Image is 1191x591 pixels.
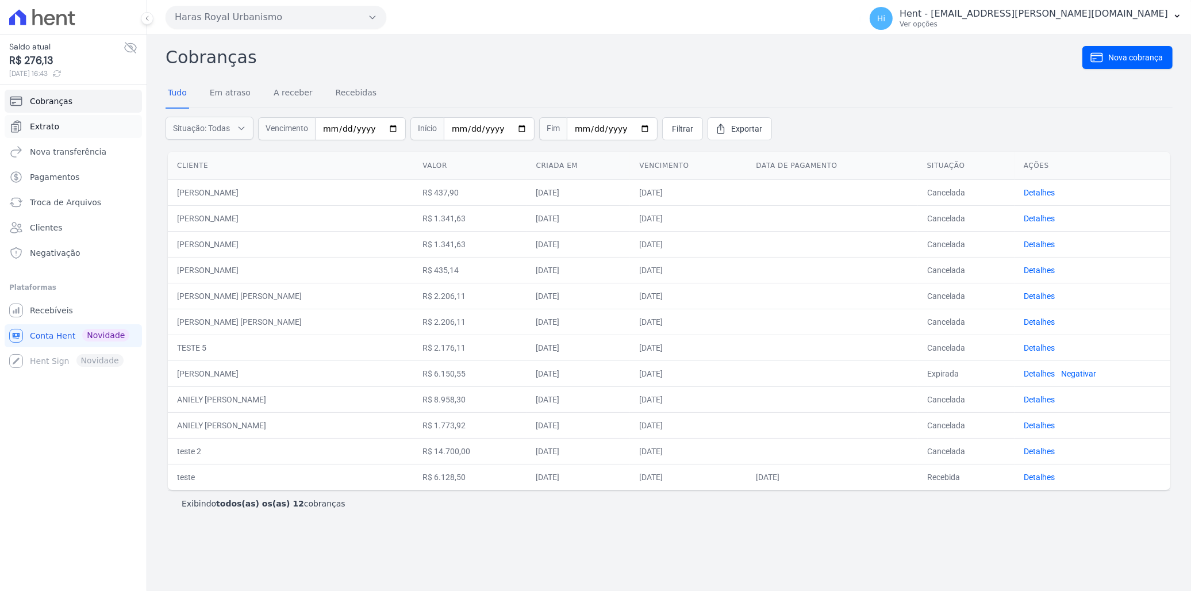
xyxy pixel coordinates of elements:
[918,152,1015,180] th: Situação
[333,79,379,109] a: Recebidas
[527,412,631,438] td: [DATE]
[168,179,413,205] td: [PERSON_NAME]
[630,412,747,438] td: [DATE]
[918,360,1015,386] td: Expirada
[1015,152,1170,180] th: Ações
[527,179,631,205] td: [DATE]
[527,360,631,386] td: [DATE]
[30,95,72,107] span: Cobranças
[413,438,527,464] td: R$ 14.700,00
[527,205,631,231] td: [DATE]
[413,386,527,412] td: R$ 8.958,30
[747,152,918,180] th: Data de pagamento
[630,152,747,180] th: Vencimento
[168,360,413,386] td: [PERSON_NAME]
[918,464,1015,490] td: Recebida
[662,117,703,140] a: Filtrar
[1024,395,1055,404] a: Detalhes
[413,360,527,386] td: R$ 6.150,55
[413,257,527,283] td: R$ 435,14
[410,117,444,140] span: Início
[168,386,413,412] td: ANIELY [PERSON_NAME]
[527,335,631,360] td: [DATE]
[630,231,747,257] td: [DATE]
[9,41,124,53] span: Saldo atual
[5,90,142,113] a: Cobranças
[168,309,413,335] td: [PERSON_NAME] [PERSON_NAME]
[9,281,137,294] div: Plataformas
[413,283,527,309] td: R$ 2.206,11
[630,335,747,360] td: [DATE]
[30,305,73,316] span: Recebíveis
[630,309,747,335] td: [DATE]
[527,464,631,490] td: [DATE]
[630,464,747,490] td: [DATE]
[630,205,747,231] td: [DATE]
[630,360,747,386] td: [DATE]
[173,122,230,134] span: Situação: Todas
[630,179,747,205] td: [DATE]
[5,216,142,239] a: Clientes
[630,283,747,309] td: [DATE]
[5,140,142,163] a: Nova transferência
[168,231,413,257] td: [PERSON_NAME]
[271,79,315,109] a: A receber
[30,121,59,132] span: Extrato
[900,8,1168,20] p: Hent - [EMAIL_ADDRESS][PERSON_NAME][DOMAIN_NAME]
[413,309,527,335] td: R$ 2.206,11
[877,14,885,22] span: Hi
[672,123,693,135] span: Filtrar
[5,115,142,138] a: Extrato
[539,117,567,140] span: Fim
[630,386,747,412] td: [DATE]
[166,79,189,109] a: Tudo
[1024,240,1055,249] a: Detalhes
[1024,188,1055,197] a: Detalhes
[413,205,527,231] td: R$ 1.341,63
[918,309,1015,335] td: Cancelada
[258,117,315,140] span: Vencimento
[708,117,772,140] a: Exportar
[918,438,1015,464] td: Cancelada
[166,44,1082,70] h2: Cobranças
[30,171,79,183] span: Pagamentos
[918,205,1015,231] td: Cancelada
[5,299,142,322] a: Recebíveis
[527,152,631,180] th: Criada em
[168,438,413,464] td: teste 2
[918,335,1015,360] td: Cancelada
[168,257,413,283] td: [PERSON_NAME]
[918,257,1015,283] td: Cancelada
[900,20,1168,29] p: Ver opções
[1108,52,1163,63] span: Nova cobrança
[182,498,345,509] p: Exibindo cobranças
[5,191,142,214] a: Troca de Arquivos
[860,2,1191,34] button: Hi Hent - [EMAIL_ADDRESS][PERSON_NAME][DOMAIN_NAME] Ver opções
[1061,369,1096,378] a: Negativar
[918,283,1015,309] td: Cancelada
[168,152,413,180] th: Cliente
[1024,214,1055,223] a: Detalhes
[168,205,413,231] td: [PERSON_NAME]
[413,179,527,205] td: R$ 437,90
[527,386,631,412] td: [DATE]
[9,68,124,79] span: [DATE] 16:43
[168,335,413,360] td: TESTE 5
[527,283,631,309] td: [DATE]
[1024,266,1055,275] a: Detalhes
[1024,317,1055,327] a: Detalhes
[30,247,80,259] span: Negativação
[413,412,527,438] td: R$ 1.773,92
[918,231,1015,257] td: Cancelada
[1024,421,1055,430] a: Detalhes
[731,123,762,135] span: Exportar
[413,335,527,360] td: R$ 2.176,11
[9,90,137,373] nav: Sidebar
[168,464,413,490] td: teste
[747,464,918,490] td: [DATE]
[413,464,527,490] td: R$ 6.128,50
[1024,291,1055,301] a: Detalhes
[630,257,747,283] td: [DATE]
[30,222,62,233] span: Clientes
[30,146,106,158] span: Nova transferência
